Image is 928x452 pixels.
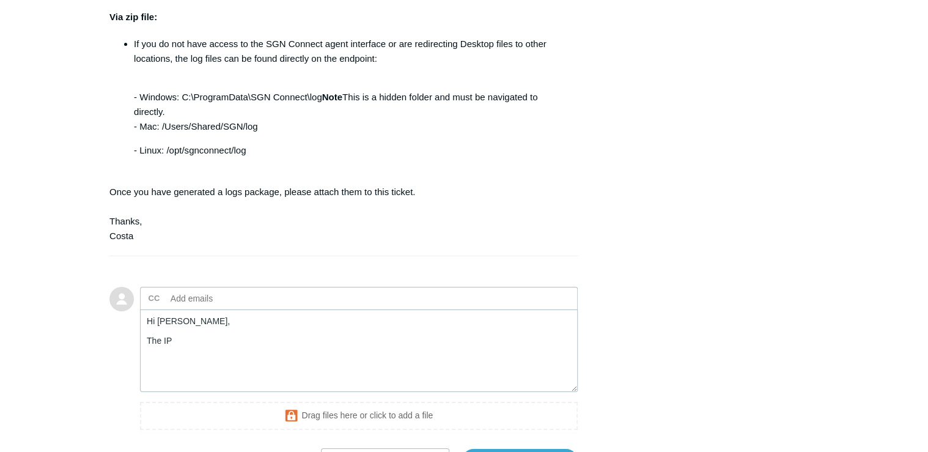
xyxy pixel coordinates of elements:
label: CC [149,289,160,308]
input: Add emails [166,289,297,308]
strong: Note [322,92,342,102]
p: - Linux: /opt/sgnconnect/log [134,143,565,158]
strong: Via zip file: [109,12,157,22]
p: If you do not have access to the SGN Connect agent interface or are redirecting Desktop files to ... [134,37,565,66]
p: - Windows: C:\ProgramData\SGN Connect\log This is a hidden folder and must be navigated to direct... [134,75,565,134]
textarea: Add your reply [140,309,578,392]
